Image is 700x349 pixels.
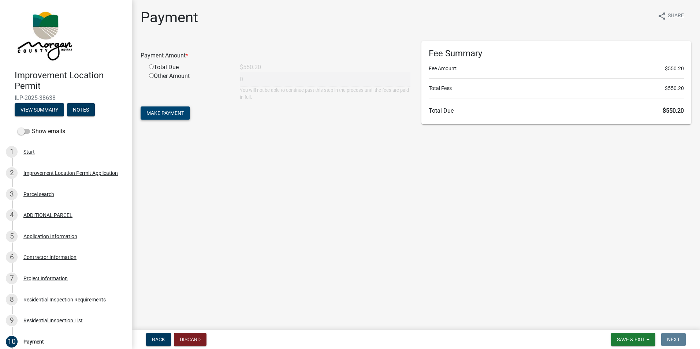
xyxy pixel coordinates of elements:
h1: Payment [141,9,198,26]
div: 9 [6,315,18,326]
span: ILP-2025-38638 [15,94,117,101]
div: Contractor Information [23,255,77,260]
span: $550.20 [665,65,684,72]
div: Other Amount [144,72,234,101]
div: 8 [6,294,18,305]
span: $550.20 [665,85,684,92]
div: Improvement Location Permit Application [23,170,118,176]
div: 4 [6,209,18,221]
h6: Total Due [429,107,684,114]
li: Fee Amount: [429,65,684,72]
div: Total Due [144,63,234,72]
div: ADDITIONAL PARCEL [23,213,72,218]
h4: Improvement Location Permit [15,70,126,91]
div: 6 [6,251,18,263]
wm-modal-confirm: Notes [67,107,95,113]
div: Payment [23,339,44,344]
span: Next [667,337,680,342]
div: Project Information [23,276,68,281]
li: Total Fees [429,85,684,92]
div: 10 [6,336,18,348]
div: 5 [6,230,18,242]
div: Start [23,149,35,154]
button: Discard [174,333,206,346]
button: Make Payment [141,106,190,120]
span: Share [668,12,684,20]
span: Back [152,337,165,342]
span: $550.20 [663,107,684,114]
div: 2 [6,167,18,179]
i: share [658,12,666,20]
button: Save & Exit [611,333,655,346]
div: Residential Inspection Requirements [23,297,106,302]
div: Parcel search [23,192,54,197]
label: Show emails [18,127,65,136]
button: shareShare [652,9,690,23]
div: 7 [6,273,18,284]
div: Residential Inspection List [23,318,83,323]
div: Payment Amount [135,51,416,60]
span: Make Payment [146,110,184,116]
div: 3 [6,188,18,200]
button: Next [661,333,686,346]
div: 1 [6,146,18,158]
button: Notes [67,103,95,116]
wm-modal-confirm: Summary [15,107,64,113]
h6: Fee Summary [429,48,684,59]
span: Save & Exit [617,337,645,342]
div: Application Information [23,234,77,239]
img: Morgan County, Indiana [15,8,74,63]
button: View Summary [15,103,64,116]
button: Back [146,333,171,346]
